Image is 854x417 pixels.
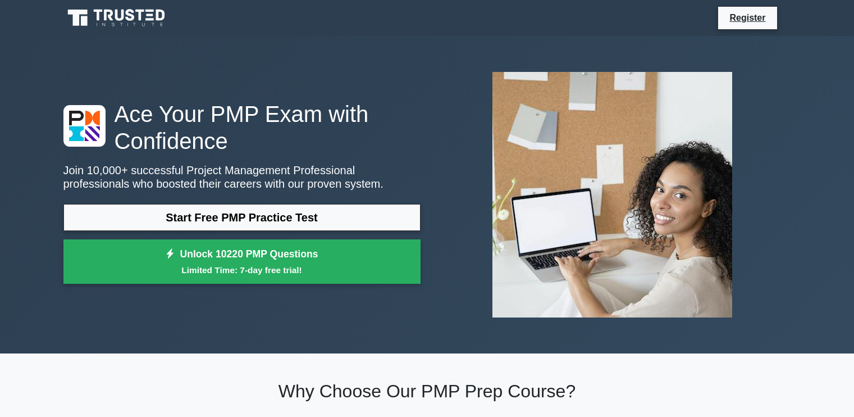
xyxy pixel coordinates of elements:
[77,264,407,277] small: Limited Time: 7-day free trial!
[723,11,772,25] a: Register
[63,164,421,191] p: Join 10,000+ successful Project Management Professional professionals who boosted their careers w...
[63,101,421,155] h1: Ace Your PMP Exam with Confidence
[63,239,421,284] a: Unlock 10220 PMP QuestionsLimited Time: 7-day free trial!
[63,380,791,402] h2: Why Choose Our PMP Prep Course?
[63,204,421,231] a: Start Free PMP Practice Test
